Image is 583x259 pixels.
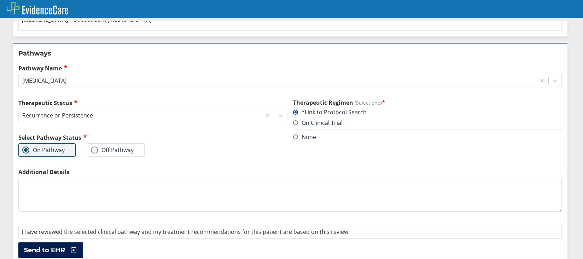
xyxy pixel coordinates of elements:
[24,246,65,254] span: Send to EHR
[91,146,134,154] label: Off Pathway
[22,77,66,85] div: [MEDICAL_DATA]
[293,99,562,107] h3: Therapeutic Regimen
[293,108,367,116] label: *Link to Protocol Search
[18,168,562,176] label: Additional Details
[7,2,68,15] img: EvidenceCare
[18,242,83,258] button: Send to EHR
[18,133,287,142] h2: Select Pathway Status
[22,228,350,236] span: I have reviewed the selected clinical pathway and my treatment recommendations for this patient a...
[293,133,316,141] label: None
[293,119,343,127] label: On Clinical Trial
[22,111,93,119] div: Recurrence or Persistence
[18,99,287,107] label: Therapeutic Status
[22,146,65,154] label: On Pathway
[18,49,562,58] h2: Pathways
[18,64,562,72] label: Pathway Name
[355,99,382,106] span: (Select one)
